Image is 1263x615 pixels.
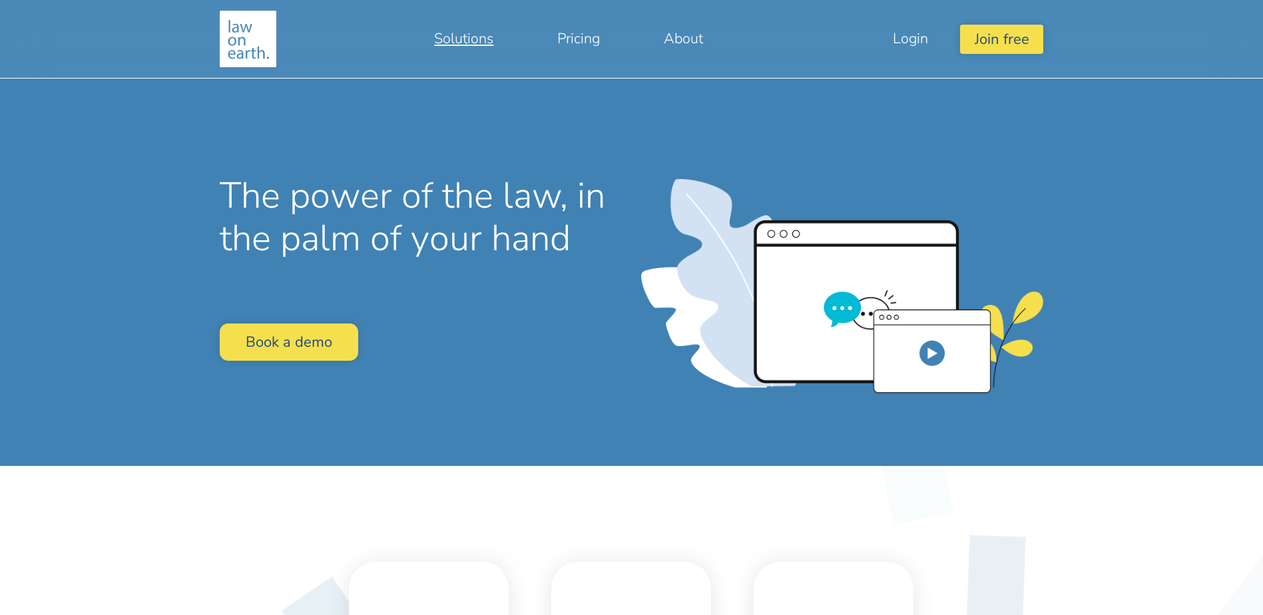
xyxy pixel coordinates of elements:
[220,323,358,360] a: Book a demo
[220,174,621,260] h1: The power of the law, in the palm of your hand
[402,23,525,55] a: Solutions
[641,179,1043,393] img: user_interface.png
[525,23,632,55] a: Pricing
[856,429,977,550] img: diamond_129129.svg
[861,23,960,55] a: Login
[632,23,735,55] a: About
[960,25,1043,53] button: Join free
[220,11,276,67] img: Making legal services accessible to everyone, anywhere, anytime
